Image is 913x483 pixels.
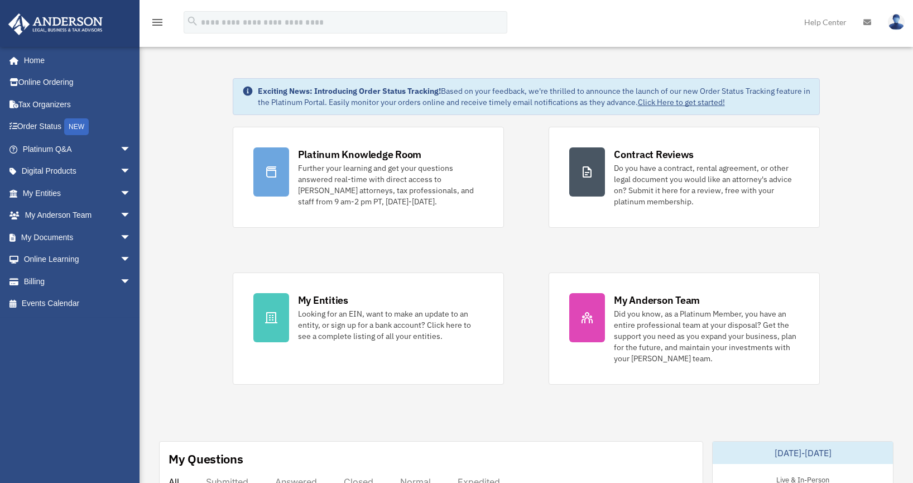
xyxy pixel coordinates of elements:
[120,204,142,227] span: arrow_drop_down
[233,272,504,385] a: My Entities Looking for an EIN, want to make an update to an entity, or sign up for a bank accoun...
[120,182,142,205] span: arrow_drop_down
[614,162,799,207] div: Do you have a contract, rental agreement, or other legal document you would like an attorney's ad...
[169,451,243,467] div: My Questions
[298,162,483,207] div: Further your learning and get your questions answered real-time with direct access to [PERSON_NAM...
[151,16,164,29] i: menu
[120,270,142,293] span: arrow_drop_down
[120,248,142,271] span: arrow_drop_down
[8,116,148,138] a: Order StatusNEW
[8,49,142,71] a: Home
[8,160,148,183] a: Digital Productsarrow_drop_down
[186,15,199,27] i: search
[64,118,89,135] div: NEW
[8,71,148,94] a: Online Ordering
[258,86,441,96] strong: Exciting News: Introducing Order Status Tracking!
[8,293,148,315] a: Events Calendar
[298,308,483,342] div: Looking for an EIN, want to make an update to an entity, or sign up for a bank account? Click her...
[888,14,905,30] img: User Pic
[614,147,694,161] div: Contract Reviews
[120,160,142,183] span: arrow_drop_down
[638,97,725,107] a: Click Here to get started!
[233,127,504,228] a: Platinum Knowledge Room Further your learning and get your questions answered real-time with dire...
[8,226,148,248] a: My Documentsarrow_drop_down
[8,204,148,227] a: My Anderson Teamarrow_drop_down
[8,182,148,204] a: My Entitiesarrow_drop_down
[549,272,820,385] a: My Anderson Team Did you know, as a Platinum Member, you have an entire professional team at your...
[614,293,700,307] div: My Anderson Team
[298,293,348,307] div: My Entities
[8,138,148,160] a: Platinum Q&Aarrow_drop_down
[8,248,148,271] a: Online Learningarrow_drop_down
[5,13,106,35] img: Anderson Advisors Platinum Portal
[8,93,148,116] a: Tax Organizers
[549,127,820,228] a: Contract Reviews Do you have a contract, rental agreement, or other legal document you would like...
[713,442,893,464] div: [DATE]-[DATE]
[8,270,148,293] a: Billingarrow_drop_down
[258,85,811,108] div: Based on your feedback, we're thrilled to announce the launch of our new Order Status Tracking fe...
[120,226,142,249] span: arrow_drop_down
[614,308,799,364] div: Did you know, as a Platinum Member, you have an entire professional team at your disposal? Get th...
[298,147,422,161] div: Platinum Knowledge Room
[120,138,142,161] span: arrow_drop_down
[151,20,164,29] a: menu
